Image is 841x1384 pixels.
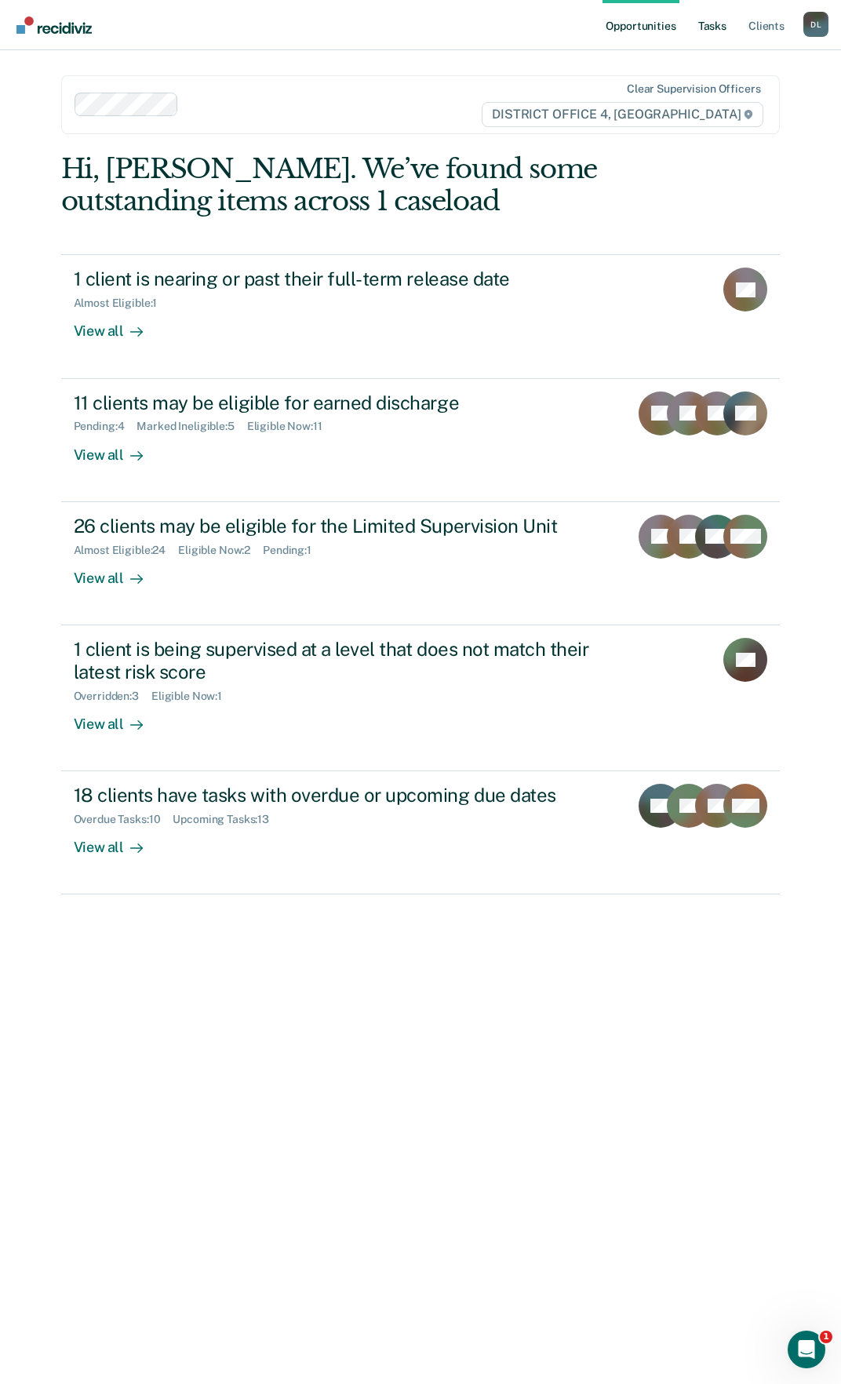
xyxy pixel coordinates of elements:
div: Almost Eligible : 1 [74,297,170,310]
div: View all [74,702,162,733]
div: View all [74,826,162,857]
a: 18 clients have tasks with overdue or upcoming due datesOverdue Tasks:10Upcoming Tasks:13View all [61,771,781,894]
div: View all [74,310,162,341]
div: 11 clients may be eligible for earned discharge [74,392,617,414]
div: Pending : 1 [263,544,324,557]
span: DISTRICT OFFICE 4, [GEOGRAPHIC_DATA] [482,102,763,127]
div: 18 clients have tasks with overdue or upcoming due dates [74,784,617,807]
a: 26 clients may be eligible for the Limited Supervision UnitAlmost Eligible:24Eligible Now:2Pendin... [61,502,781,625]
div: View all [74,433,162,464]
div: 26 clients may be eligible for the Limited Supervision Unit [74,515,617,537]
div: Pending : 4 [74,420,137,433]
div: Clear supervision officers [627,82,760,96]
button: Profile dropdown button [803,12,828,37]
div: Eligible Now : 1 [151,690,235,703]
img: Recidiviz [16,16,92,34]
div: Almost Eligible : 24 [74,544,179,557]
div: View all [74,556,162,587]
div: D L [803,12,828,37]
a: 1 client is being supervised at a level that does not match their latest risk scoreOverridden:3El... [61,625,781,771]
iframe: Intercom live chat [788,1331,825,1368]
div: Overridden : 3 [74,690,151,703]
div: Marked Ineligible : 5 [137,420,246,433]
div: Hi, [PERSON_NAME]. We’ve found some outstanding items across 1 caseload [61,153,636,217]
div: Eligible Now : 11 [247,420,335,433]
a: 11 clients may be eligible for earned dischargePending:4Marked Ineligible:5Eligible Now:11View all [61,379,781,502]
div: Overdue Tasks : 10 [74,813,173,826]
div: Upcoming Tasks : 13 [173,813,282,826]
a: 1 client is nearing or past their full-term release dateAlmost Eligible:1View all [61,254,781,378]
div: 1 client is nearing or past their full-term release date [74,268,624,290]
div: Eligible Now : 2 [178,544,263,557]
div: 1 client is being supervised at a level that does not match their latest risk score [74,638,624,683]
span: 1 [820,1331,832,1343]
